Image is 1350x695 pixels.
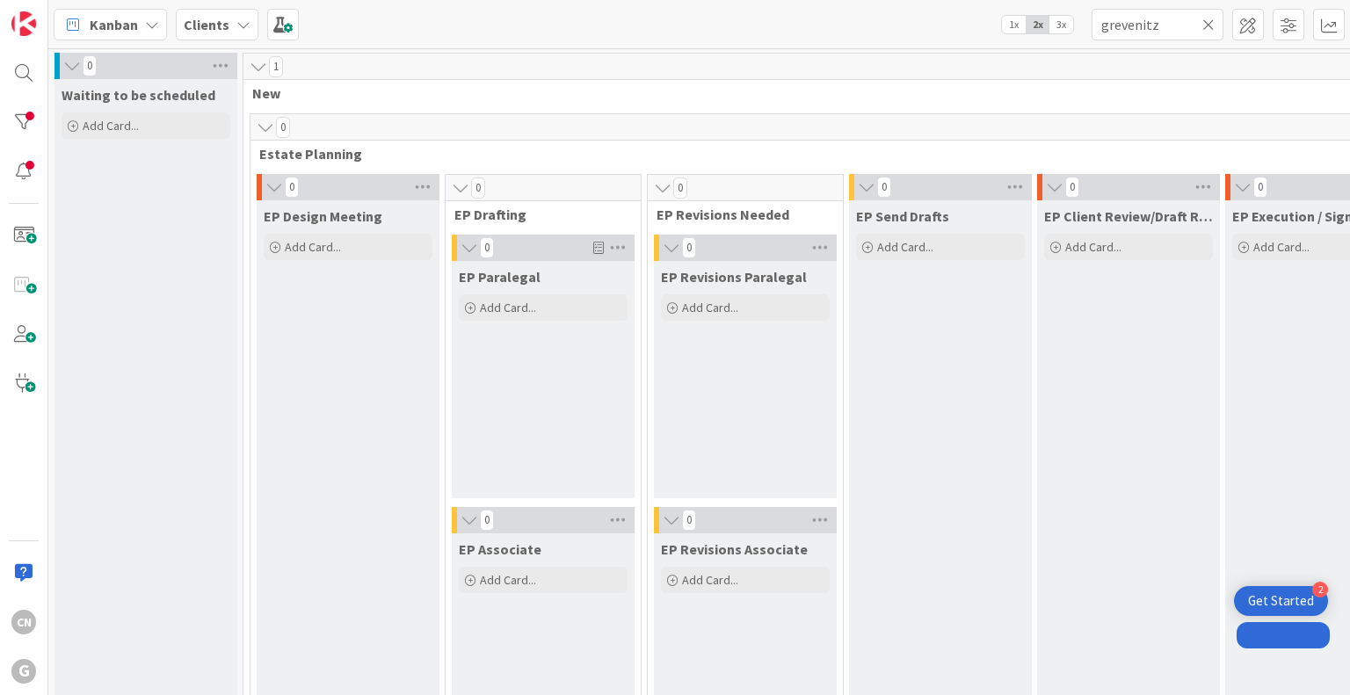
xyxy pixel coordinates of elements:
span: 0 [877,177,891,198]
span: 1x [1002,16,1026,33]
div: CN [11,610,36,634]
b: Clients [184,16,229,33]
input: Quick Filter... [1092,9,1223,40]
span: 0 [1253,177,1267,198]
span: Add Card... [1253,239,1310,255]
span: 0 [276,117,290,138]
span: EP Revisions Needed [657,206,821,223]
span: EP Client Review/Draft Review Meeting [1044,207,1213,225]
span: EP Send Drafts [856,207,949,225]
span: Add Card... [480,300,536,315]
span: Add Card... [682,300,738,315]
span: EP Design Meeting [264,207,382,225]
div: G [11,659,36,684]
span: Add Card... [285,239,341,255]
span: EP Drafting [454,206,619,223]
span: Add Card... [83,118,139,134]
div: Open Get Started checklist, remaining modules: 2 [1234,586,1328,616]
span: Waiting to be scheduled [62,86,215,104]
span: 0 [682,510,696,531]
span: 2x [1026,16,1049,33]
span: Add Card... [877,239,933,255]
span: 0 [480,510,494,531]
span: EP Paralegal [459,268,541,286]
span: 3x [1049,16,1073,33]
span: 1 [269,56,283,77]
span: 0 [1065,177,1079,198]
span: 0 [285,177,299,198]
span: 0 [471,177,485,199]
span: Add Card... [480,572,536,588]
span: EP Associate [459,540,541,558]
span: 0 [480,237,494,258]
span: Add Card... [682,572,738,588]
div: Get Started [1248,592,1314,610]
span: Add Card... [1065,239,1121,255]
div: 2 [1312,582,1328,597]
img: Visit kanbanzone.com [11,11,36,36]
span: Kanban [90,14,138,35]
span: 0 [682,237,696,258]
span: EP Revisions Paralegal [661,268,807,286]
span: EP Revisions Associate [661,540,808,558]
span: 0 [673,177,687,199]
span: 0 [83,55,97,76]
